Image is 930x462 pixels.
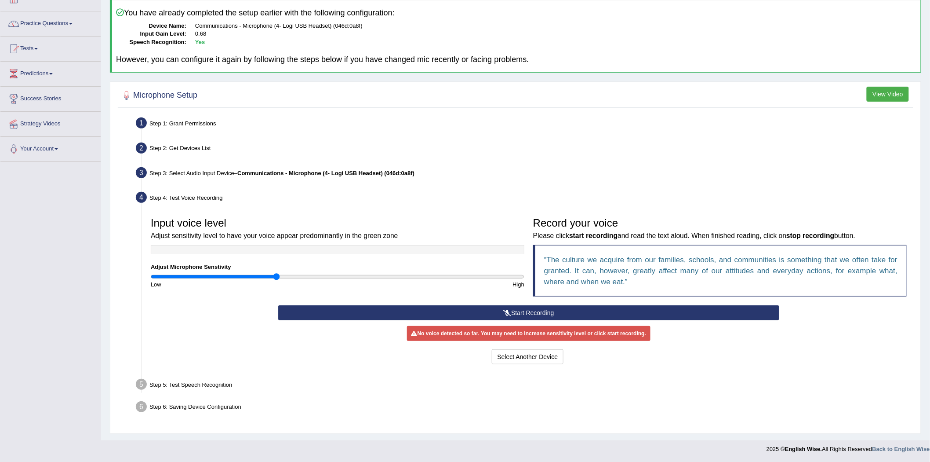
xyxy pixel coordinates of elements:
button: View Video [867,87,909,102]
h2: Microphone Setup [120,89,197,102]
b: start recording [569,232,618,239]
a: Strategy Videos [0,112,101,134]
a: Back to English Wise [872,446,930,452]
div: Step 1: Grant Permissions [132,115,917,134]
div: Step 3: Select Audio Input Device [132,165,917,184]
a: Predictions [0,62,101,84]
dd: Communications - Microphone (4- Logi USB Headset) (046d:0a8f) [195,22,917,30]
div: Step 6: Saving Device Configuration [132,399,917,418]
h4: However, you can configure it again by following the steps below if you have changed mic recently... [116,55,917,64]
a: Tests [0,37,101,59]
a: Practice Questions [0,11,101,33]
div: Step 2: Get Devices List [132,140,917,159]
div: High [338,280,529,289]
h3: Input voice level [151,217,524,241]
h4: You have already completed the setup earlier with the following configuration: [116,8,917,18]
a: Your Account [0,137,101,159]
div: 2025 © All Rights Reserved [767,440,930,453]
button: Select Another Device [492,349,564,364]
b: Yes [195,39,205,45]
small: Please click and read the text aloud. When finished reading, click on button. [533,232,855,239]
span: – [234,170,414,176]
div: Step 4: Test Voice Recording [132,189,917,209]
h3: Record your voice [533,217,907,241]
button: Start Recording [278,305,779,320]
dd: 0.68 [195,30,917,38]
q: The culture we acquire from our families, schools, and communities is something that we often tak... [544,256,897,286]
dt: Input Gain Level: [116,30,186,38]
a: Success Stories [0,87,101,109]
dt: Speech Recognition: [116,38,186,47]
b: Communications - Microphone (4- Logi USB Headset) (046d:0a8f) [237,170,414,176]
div: Step 5: Test Speech Recognition [132,376,917,396]
strong: English Wise. [785,446,822,452]
b: stop recording [786,232,834,239]
label: Adjust Microphone Senstivity [151,263,231,271]
small: Adjust sensitivity level to have your voice appear predominantly in the green zone [151,232,398,239]
div: No voice detected so far. You may need to increase sensitivity level or click start recording. [407,326,650,341]
div: Low [146,280,338,289]
dt: Device Name: [116,22,186,30]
